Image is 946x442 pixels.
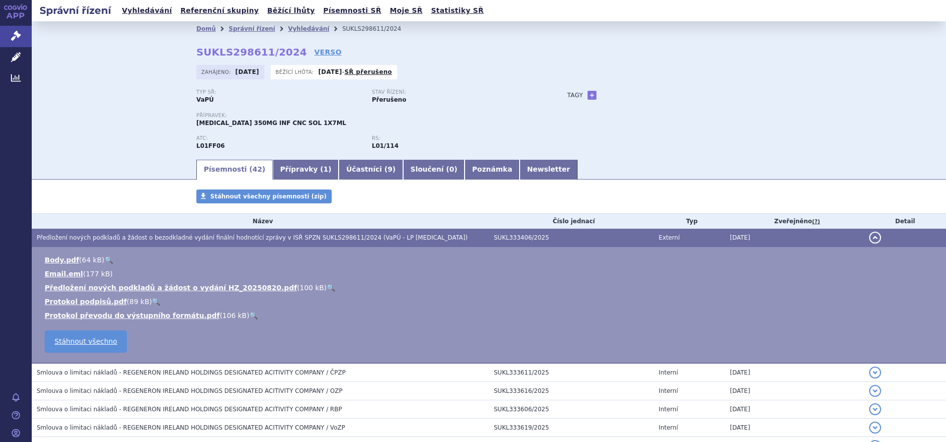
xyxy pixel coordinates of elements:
[196,120,346,126] span: [MEDICAL_DATA] 350MG INF CNC SOL 1X7ML
[327,284,335,292] a: 🔍
[37,424,345,431] span: Smlouva o limitaci nákladů - REGENERON IRELAND HOLDINGS DESIGNATED ACITIVITY COMPANY / VoZP
[86,270,110,278] span: 177 kB
[403,160,465,180] a: Sloučení (0)
[489,229,654,247] td: SUKL333406/2025
[252,165,262,173] span: 42
[196,189,332,203] a: Stáhnout všechny písemnosti (zip)
[37,387,343,394] span: Smlouva o limitaci nákladů - REGENERON IRELAND HOLDINGS DESIGNATED ACITIVITY COMPANY / OZP
[276,68,316,76] span: Běžící lhůta:
[201,68,233,76] span: Zahájeno:
[318,68,342,75] strong: [DATE]
[342,21,414,36] li: SUKLS298611/2024
[659,406,678,413] span: Interní
[119,4,175,17] a: Vyhledávání
[659,234,680,241] span: Externí
[152,298,160,306] a: 🔍
[45,298,127,306] a: Protokol podpisů.pdf
[725,229,864,247] td: [DATE]
[210,193,327,200] span: Stáhnout všechny písemnosti (zip)
[659,424,678,431] span: Interní
[196,96,214,103] strong: VaPÚ
[725,400,864,419] td: [DATE]
[489,419,654,437] td: SUKL333619/2025
[45,270,83,278] a: Email.eml
[229,25,275,32] a: Správní řízení
[654,214,725,229] th: Typ
[520,160,578,180] a: Newsletter
[725,419,864,437] td: [DATE]
[32,214,489,229] th: Název
[659,369,678,376] span: Interní
[387,4,425,17] a: Moje SŘ
[314,47,342,57] a: VERSO
[372,96,406,103] strong: Přerušeno
[32,3,119,17] h2: Správní řízení
[45,311,936,320] li: ( )
[323,165,328,173] span: 1
[196,89,362,95] p: Typ SŘ:
[196,113,547,119] p: Přípravek:
[37,406,342,413] span: Smlouva o limitaci nákladů - REGENERON IRELAND HOLDINGS DESIGNATED ACITIVITY COMPANY / RBP
[812,218,820,225] abbr: (?)
[725,214,864,229] th: Zveřejněno
[869,385,881,397] button: detail
[37,234,468,241] span: Předložení nových podkladů a žádost o bezodkladné vydání finální hodnotící zprávy v ISŘ SPZN SUKL...
[388,165,393,173] span: 9
[318,68,392,76] p: -
[177,4,262,17] a: Referenční skupiny
[449,165,454,173] span: 0
[299,284,324,292] span: 100 kB
[372,142,399,149] strong: cemiplimab
[196,46,307,58] strong: SUKLS298611/2024
[725,363,864,382] td: [DATE]
[45,330,127,353] a: Stáhnout všechno
[45,312,220,319] a: Protokol převodu do výstupního formátu.pdf
[869,367,881,379] button: detail
[567,89,583,101] h3: Tagy
[45,283,936,293] li: ( )
[264,4,318,17] a: Běžící lhůty
[288,25,329,32] a: Vyhledávání
[196,142,225,149] strong: CEMIPLIMAB
[659,387,678,394] span: Interní
[320,4,384,17] a: Písemnosti SŘ
[489,214,654,229] th: Číslo jednací
[372,135,537,141] p: RS:
[196,135,362,141] p: ATC:
[249,312,258,319] a: 🔍
[45,284,297,292] a: Předložení nových podkladů a žádost o vydání HZ_20250820.pdf
[37,369,346,376] span: Smlouva o limitaci nákladů - REGENERON IRELAND HOLDINGS DESIGNATED ACITIVITY COMPANY / ČPZP
[105,256,113,264] a: 🔍
[869,422,881,434] button: detail
[428,4,486,17] a: Statistiky SŘ
[196,25,216,32] a: Domů
[725,382,864,400] td: [DATE]
[196,160,273,180] a: Písemnosti (42)
[82,256,102,264] span: 64 kB
[45,297,936,307] li: ( )
[223,312,247,319] span: 106 kB
[45,255,936,265] li: ( )
[869,403,881,415] button: detail
[489,382,654,400] td: SUKL333616/2025
[236,68,259,75] strong: [DATE]
[273,160,339,180] a: Přípravky (1)
[864,214,946,229] th: Detail
[372,89,537,95] p: Stav řízení:
[588,91,596,100] a: +
[129,298,149,306] span: 89 kB
[345,68,392,75] a: SŘ přerušeno
[45,256,79,264] a: Body.pdf
[339,160,403,180] a: Účastníci (9)
[489,400,654,419] td: SUKL333606/2025
[45,269,936,279] li: ( )
[489,363,654,382] td: SUKL333611/2025
[465,160,520,180] a: Poznámka
[869,232,881,244] button: detail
